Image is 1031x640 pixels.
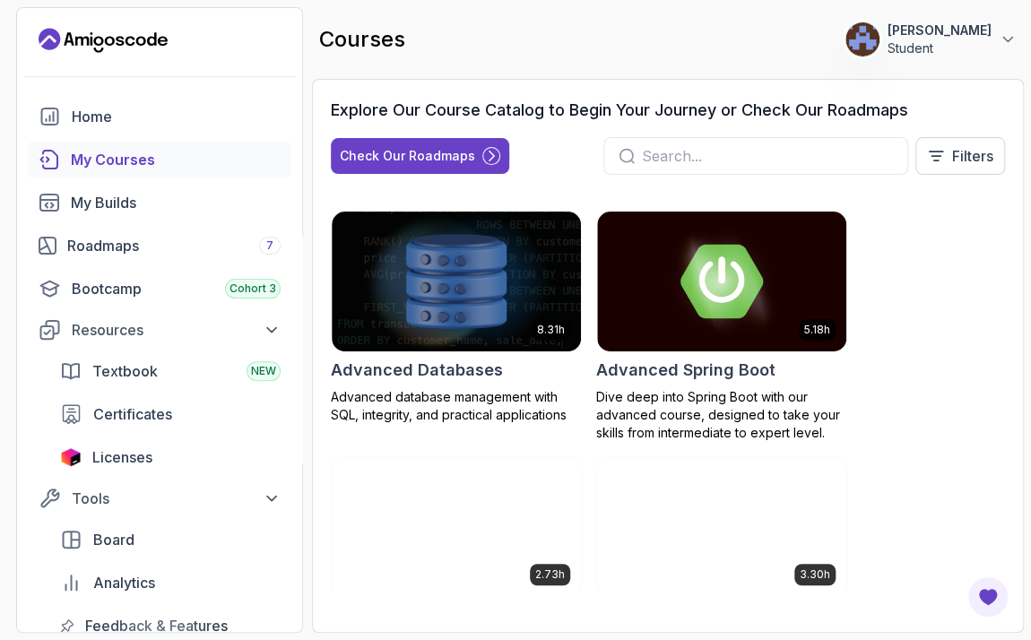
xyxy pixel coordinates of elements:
[888,39,992,57] p: Student
[340,147,475,165] div: Check Our Roadmaps
[800,567,830,582] p: 3.30h
[93,572,155,593] span: Analytics
[251,364,276,378] span: NEW
[331,98,908,123] h3: Explore Our Course Catalog to Begin Your Journey or Check Our Roadmaps
[332,212,581,351] img: Advanced Databases card
[93,403,172,425] span: Certificates
[319,25,405,54] h2: courses
[804,323,830,337] p: 5.18h
[537,323,565,337] p: 8.31h
[952,145,993,167] p: Filters
[49,353,291,389] a: textbook
[28,228,291,264] a: roadmaps
[28,99,291,134] a: home
[93,529,134,550] span: Board
[597,212,846,351] img: Advanced Spring Boot card
[230,281,276,296] span: Cohort 3
[331,138,509,174] button: Check Our Roadmaps
[266,238,273,253] span: 7
[49,565,291,601] a: analytics
[85,615,228,636] span: Feedback & Features
[28,314,291,346] button: Resources
[845,22,879,56] img: user profile image
[331,358,503,383] h2: Advanced Databases
[49,396,291,432] a: certificates
[71,192,281,213] div: My Builds
[39,26,168,55] a: Landing page
[332,457,581,597] img: AWS for Developers card
[535,567,565,582] p: 2.73h
[49,522,291,558] a: board
[597,457,846,597] img: Building APIs with Spring Boot card
[71,149,281,170] div: My Courses
[888,22,992,39] p: [PERSON_NAME]
[49,439,291,475] a: licenses
[642,145,893,167] input: Search...
[67,235,281,256] div: Roadmaps
[60,448,82,466] img: jetbrains icon
[92,446,152,468] span: Licenses
[72,488,281,509] div: Tools
[596,388,847,442] p: Dive deep into Spring Boot with our advanced course, designed to take your skills from intermedia...
[331,388,582,424] p: Advanced database management with SQL, integrity, and practical applications
[966,575,1009,618] button: Open Feedback Button
[331,211,582,424] a: Advanced Databases card8.31hAdvanced DatabasesAdvanced database management with SQL, integrity, a...
[915,137,1005,175] button: Filters
[596,358,775,383] h2: Advanced Spring Boot
[28,142,291,177] a: courses
[92,360,158,382] span: Textbook
[72,319,281,341] div: Resources
[596,211,847,442] a: Advanced Spring Boot card5.18hAdvanced Spring BootDive deep into Spring Boot with our advanced co...
[72,106,281,127] div: Home
[845,22,1017,57] button: user profile image[PERSON_NAME]Student
[28,482,291,515] button: Tools
[28,185,291,221] a: builds
[28,271,291,307] a: bootcamp
[72,278,281,299] div: Bootcamp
